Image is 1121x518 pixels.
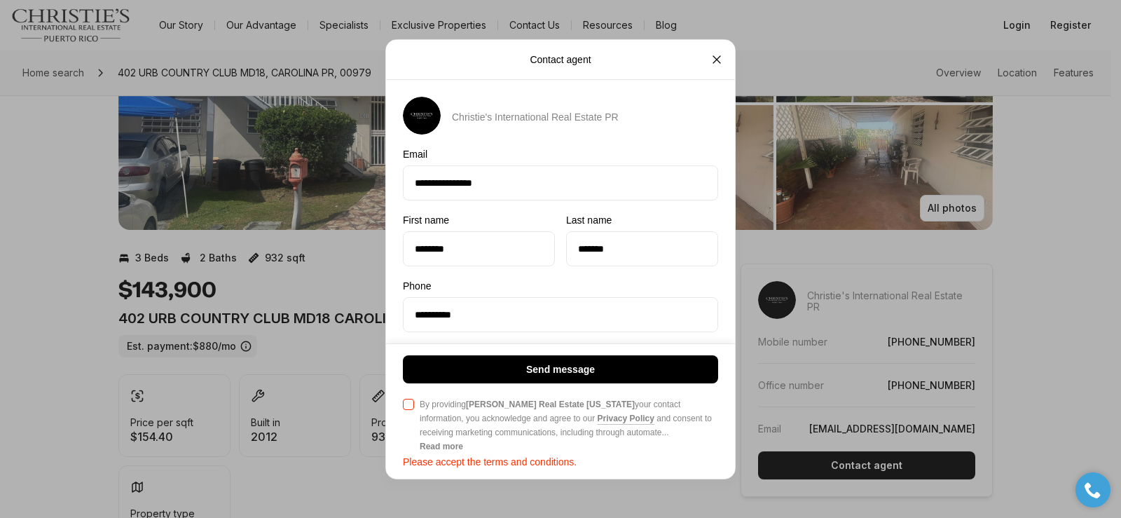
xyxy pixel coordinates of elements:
span: By providing your contact information, you acknowledge and agree to our and consent to receiving ... [420,397,718,439]
label: Last name [566,214,718,225]
span: Please accept the terms and conditions. [403,456,718,468]
p: Send message [526,364,595,375]
label: Email [403,148,718,159]
input: First name [404,231,554,265]
a: Privacy Policy [598,414,654,423]
label: First name [403,214,555,225]
label: Phone [403,280,718,291]
p: Contact agent [530,53,591,64]
button: Please accept the terms and conditions. [403,399,414,410]
b: [PERSON_NAME] Real Estate [US_STATE] [466,400,635,409]
input: Phone [404,297,717,331]
button: Send message [403,355,718,383]
p: Christie's International Real Estate PR [452,111,619,122]
button: Close [703,45,731,73]
b: Read more [420,442,463,451]
button: Please accept the terms and conditions. [420,439,463,454]
input: Last name [567,231,717,265]
input: Email [404,165,717,199]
